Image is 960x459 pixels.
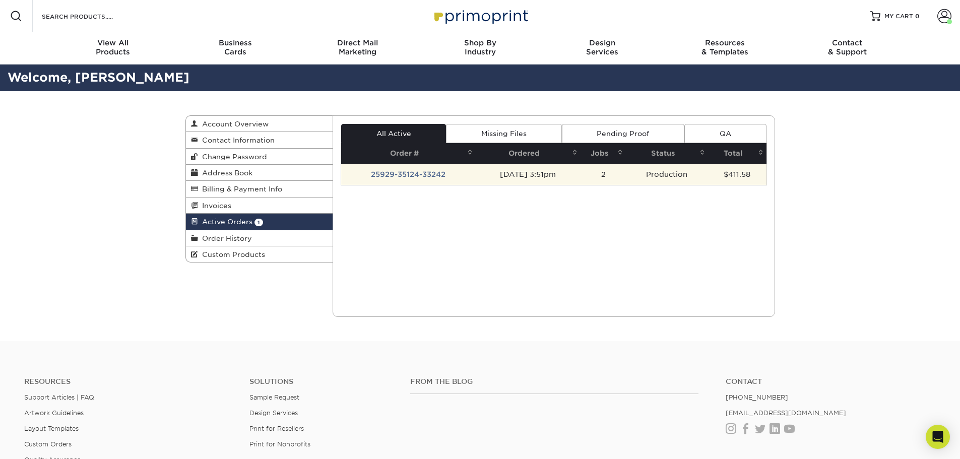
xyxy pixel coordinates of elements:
a: Pending Proof [562,124,684,143]
span: Billing & Payment Info [198,185,282,193]
a: Order History [186,230,333,246]
h4: Resources [24,377,234,386]
span: 1 [254,219,263,226]
span: Direct Mail [296,38,419,47]
a: [EMAIL_ADDRESS][DOMAIN_NAME] [726,409,846,417]
span: Contact Information [198,136,275,144]
a: Change Password [186,149,333,165]
h4: Solutions [249,377,395,386]
a: Invoices [186,198,333,214]
a: QA [684,124,766,143]
a: Support Articles | FAQ [24,394,94,401]
span: View All [52,38,174,47]
td: [DATE] 3:51pm [476,164,581,185]
span: Address Book [198,169,252,177]
a: [PHONE_NUMBER] [726,394,788,401]
a: View AllProducts [52,32,174,64]
a: Address Book [186,165,333,181]
a: Direct MailMarketing [296,32,419,64]
div: Products [52,38,174,56]
th: Order # [341,143,476,164]
a: Custom Products [186,246,333,262]
div: Marketing [296,38,419,56]
span: Contact [786,38,909,47]
img: Primoprint [430,5,531,27]
input: SEARCH PRODUCTS..... [41,10,139,22]
div: Industry [419,38,541,56]
a: Contact& Support [786,32,909,64]
a: Active Orders 1 [186,214,333,230]
span: Custom Products [198,250,265,258]
div: & Support [786,38,909,56]
td: 2 [581,164,626,185]
th: Status [626,143,708,164]
span: Active Orders [198,218,252,226]
div: Services [541,38,664,56]
span: Resources [664,38,786,47]
div: & Templates [664,38,786,56]
a: Resources& Templates [664,32,786,64]
span: Order History [198,234,252,242]
span: 0 [915,13,920,20]
div: Cards [174,38,296,56]
a: Shop ByIndustry [419,32,541,64]
th: Ordered [476,143,581,164]
th: Total [708,143,766,164]
td: 25929-35124-33242 [341,164,476,185]
a: Account Overview [186,116,333,132]
span: Change Password [198,153,267,161]
a: Contact [726,377,936,386]
a: DesignServices [541,32,664,64]
span: Business [174,38,296,47]
span: Account Overview [198,120,269,128]
a: BusinessCards [174,32,296,64]
span: Shop By [419,38,541,47]
a: Missing Files [446,124,561,143]
a: Contact Information [186,132,333,148]
a: All Active [341,124,446,143]
h4: From the Blog [410,377,698,386]
span: Invoices [198,202,231,210]
span: MY CART [884,12,913,21]
a: Design Services [249,409,298,417]
td: Production [626,164,708,185]
span: Design [541,38,664,47]
a: Sample Request [249,394,299,401]
th: Jobs [581,143,626,164]
a: Billing & Payment Info [186,181,333,197]
a: Artwork Guidelines [24,409,84,417]
div: Open Intercom Messenger [926,425,950,449]
td: $411.58 [708,164,766,185]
